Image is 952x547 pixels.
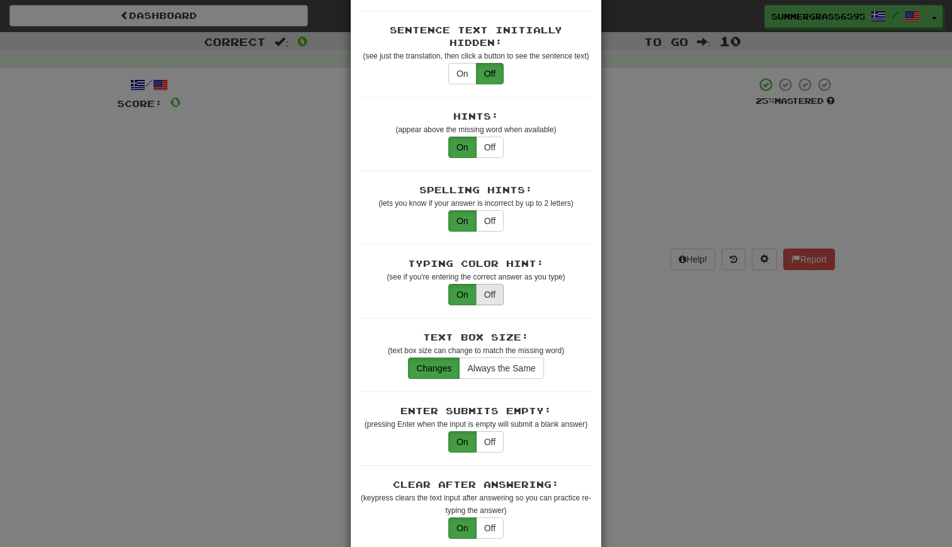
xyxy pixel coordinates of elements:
button: On [448,431,477,453]
button: On [448,137,477,158]
button: Off [476,431,504,453]
small: (appear above the missing word when available) [395,125,556,134]
button: Off [476,137,504,158]
div: Clear After Answering: [360,478,592,491]
div: Hints: [360,110,592,123]
div: Text Box Size: [360,331,592,344]
button: Off [476,210,504,232]
small: (see just the translation, then click a button to see the sentence text) [363,52,589,60]
small: (keypress clears the text input after answering so you can practice re-typing the answer) [361,493,591,515]
button: On [448,284,477,305]
button: Always the Same [459,358,543,379]
button: Changes [408,358,460,379]
small: (lets you know if your answer is incorrect by up to 2 letters) [378,199,573,208]
div: Typing Color Hint: [360,257,592,270]
div: Spelling Hints: [360,184,592,196]
button: On [448,210,477,232]
button: Off [476,517,504,539]
button: Off [476,284,504,305]
div: Sentence Text Initially Hidden: [360,24,592,49]
small: (text box size can change to match the missing word) [388,346,564,355]
button: On [448,517,477,539]
button: On [448,63,477,84]
small: (pressing Enter when the input is empty will submit a blank answer) [365,420,587,429]
small: (see if you're entering the correct answer as you type) [387,273,565,281]
div: Enter Submits Empty: [360,405,592,417]
button: Off [476,63,504,84]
